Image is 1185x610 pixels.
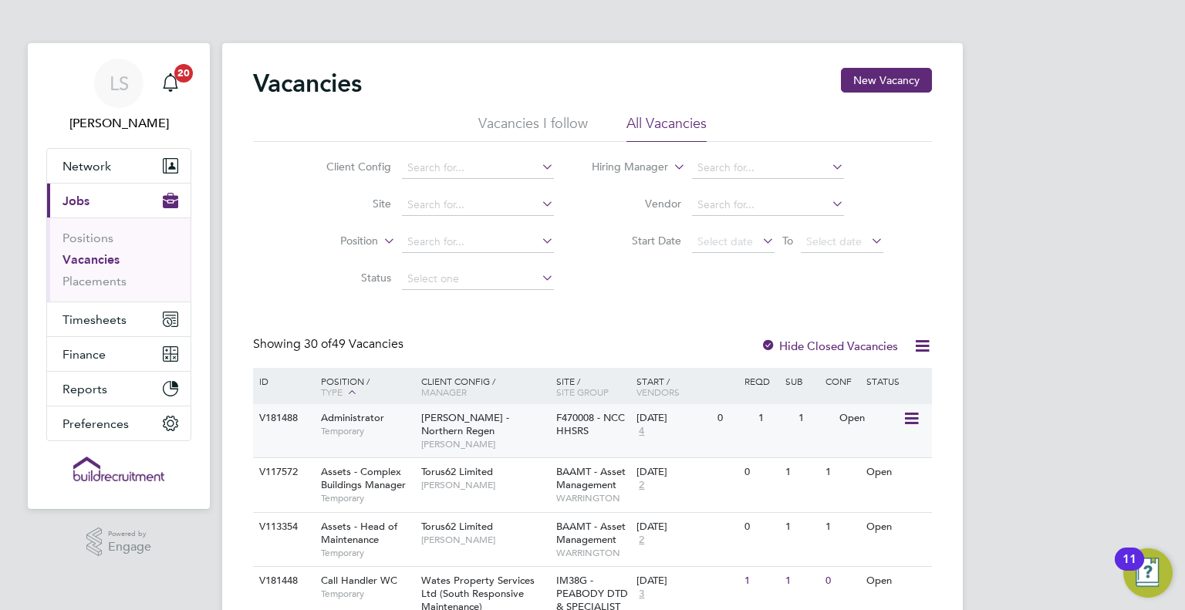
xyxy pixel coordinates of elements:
button: Finance [47,337,191,371]
div: 0 [741,513,781,541]
div: Reqd [741,368,781,394]
a: Positions [62,231,113,245]
div: 1 [822,513,862,541]
div: V181448 [255,567,309,595]
span: Temporary [321,588,414,600]
span: 3 [636,588,647,601]
span: 49 Vacancies [304,336,403,352]
div: [DATE] [636,575,737,588]
span: Reports [62,382,107,396]
label: Start Date [592,234,681,248]
span: Timesheets [62,312,127,327]
div: [DATE] [636,521,737,534]
span: Administrator [321,411,384,424]
span: [PERSON_NAME] - Northern Regen [421,411,509,437]
div: 1 [782,567,822,595]
input: Search for... [402,231,554,253]
input: Search for... [692,194,844,216]
div: [DATE] [636,466,737,479]
span: WARRINGTON [556,547,630,559]
div: Start / [633,368,741,405]
label: Status [302,271,391,285]
div: 1 [795,404,835,433]
div: [DATE] [636,412,710,425]
div: Open [863,513,930,541]
div: V181488 [255,404,309,433]
span: BAAMT - Asset Management [556,465,626,491]
span: Finance [62,347,106,362]
a: Placements [62,274,127,288]
input: Select one [402,268,554,290]
li: All Vacancies [626,114,707,142]
a: Vacancies [62,252,120,267]
div: Position / [309,368,417,406]
div: Jobs [47,217,191,302]
span: 2 [636,479,647,492]
span: 30 of [304,336,332,352]
div: Open [863,567,930,595]
span: To [778,231,798,251]
a: 20 [155,59,186,108]
div: Open [863,458,930,487]
span: Select date [806,234,862,248]
div: V117572 [255,458,309,487]
span: Preferences [62,416,129,431]
div: Status [863,368,930,394]
div: 1 [822,458,862,487]
label: Client Config [302,160,391,174]
span: WARRINGTON [556,492,630,504]
span: LS [110,73,129,93]
div: 0 [822,567,862,595]
div: 1 [755,404,795,433]
div: Conf [822,368,862,394]
div: Showing [253,336,407,352]
span: Assets - Head of Maintenance [321,520,397,546]
span: Type [321,386,343,398]
span: Temporary [321,547,414,559]
span: Site Group [556,386,609,398]
div: 11 [1123,559,1136,579]
span: Engage [108,541,151,554]
div: 1 [782,513,822,541]
span: Temporary [321,492,414,504]
button: Open Resource Center, 11 new notifications [1123,548,1173,598]
label: Position [289,234,378,249]
a: Go to home page [46,457,191,481]
span: Select date [697,234,753,248]
button: New Vacancy [841,68,932,93]
a: Powered byEngage [86,527,152,557]
a: LS[PERSON_NAME] [46,59,191,133]
span: Leah Seber [46,114,191,133]
span: Torus62 Limited [421,465,493,478]
span: Jobs [62,194,89,208]
span: [PERSON_NAME] [421,479,549,491]
button: Jobs [47,184,191,217]
label: Hide Closed Vacancies [761,339,898,353]
span: Powered by [108,527,151,541]
div: Client Config / [417,368,552,405]
div: Open [836,404,903,433]
span: [PERSON_NAME] [421,534,549,546]
span: Temporary [321,425,414,437]
div: 0 [741,458,781,487]
input: Search for... [692,157,844,179]
div: ID [255,368,309,394]
input: Search for... [402,157,554,179]
div: 0 [714,404,754,433]
img: buildrec-logo-retina.png [73,457,164,481]
li: Vacancies I follow [478,114,588,142]
button: Reports [47,372,191,406]
label: Hiring Manager [579,160,668,175]
span: BAAMT - Asset Management [556,520,626,546]
span: 2 [636,534,647,547]
div: 1 [741,567,781,595]
span: Manager [421,386,467,398]
span: Torus62 Limited [421,520,493,533]
div: Site / [552,368,633,405]
button: Timesheets [47,302,191,336]
div: 1 [782,458,822,487]
span: F470008 - NCC HHSRS [556,411,625,437]
span: Assets - Complex Buildings Manager [321,465,406,491]
span: [PERSON_NAME] [421,438,549,450]
span: Network [62,159,111,174]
